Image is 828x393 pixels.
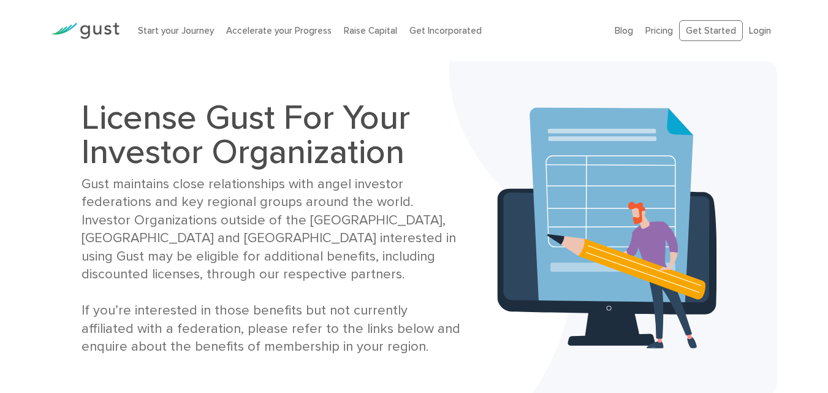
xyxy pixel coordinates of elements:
img: Gust Logo [51,23,120,39]
a: Raise Capital [344,25,397,36]
a: Pricing [645,25,673,36]
a: Get Incorporated [409,25,482,36]
a: Blog [615,25,633,36]
h1: License Gust For Your Investor Organization [82,101,462,169]
a: Get Started [679,20,743,42]
a: Login [749,25,771,36]
div: Gust maintains close relationships with angel investor federations and key regional groups around... [82,175,462,356]
a: Accelerate your Progress [226,25,332,36]
a: Start your Journey [138,25,214,36]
